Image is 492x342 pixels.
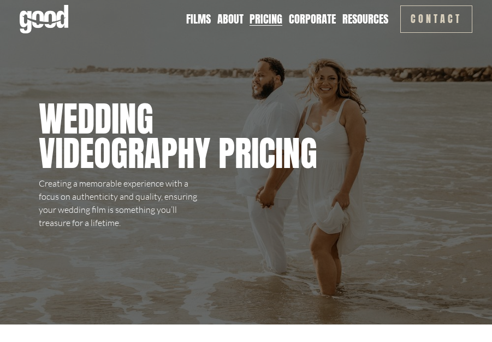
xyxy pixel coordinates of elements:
[39,102,319,171] h1: Wedding videography pricing
[289,11,336,27] a: Corporate
[39,177,205,229] p: Creating a memorable experience with a focus on authenticity and quality, ensuring your wedding f...
[250,11,282,27] a: Pricing
[342,11,388,27] a: folder dropdown
[20,5,68,33] img: Good Feeling Films
[400,5,472,33] a: Contact
[342,13,388,26] span: Resources
[217,11,244,27] a: About
[186,11,211,27] a: Films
